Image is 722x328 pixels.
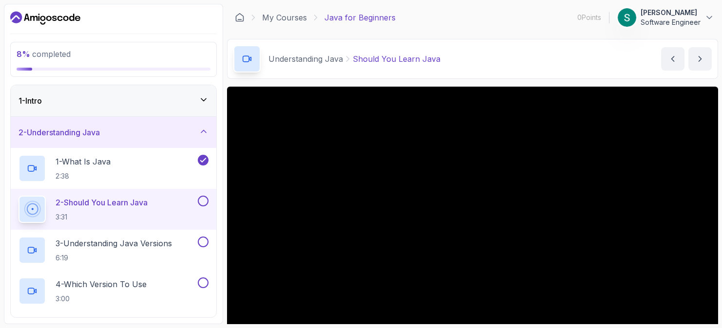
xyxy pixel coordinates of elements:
[618,8,636,27] img: user profile image
[19,155,209,182] button: 1-What Is Java2:38
[577,13,601,22] p: 0 Points
[10,10,80,26] a: Dashboard
[56,171,111,181] p: 2:38
[324,12,396,23] p: Java for Beginners
[537,113,712,284] iframe: chat widget
[688,47,712,71] button: next content
[56,278,147,290] p: 4 - Which Version To Use
[17,49,71,59] span: completed
[56,212,148,222] p: 3:31
[262,12,307,23] a: My Courses
[268,53,343,65] p: Understanding Java
[56,237,172,249] p: 3 - Understanding Java Versions
[56,253,172,263] p: 6:19
[56,197,148,208] p: 2 - Should You Learn Java
[661,47,684,71] button: previous content
[19,277,209,305] button: 4-Which Version To Use3:00
[641,8,701,18] p: [PERSON_NAME]
[19,237,209,264] button: 3-Understanding Java Versions6:19
[19,95,42,107] h3: 1 - Intro
[56,294,147,304] p: 3:00
[235,13,245,22] a: Dashboard
[353,53,440,65] p: Should You Learn Java
[11,117,216,148] button: 2-Understanding Java
[19,196,209,223] button: 2-Should You Learn Java3:31
[641,18,701,27] p: Software Engineer
[56,156,111,167] p: 1 - What Is Java
[11,85,216,116] button: 1-Intro
[19,127,100,138] h3: 2 - Understanding Java
[681,289,712,318] iframe: chat widget
[617,8,714,27] button: user profile image[PERSON_NAME]Software Engineer
[17,49,30,59] span: 8 %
